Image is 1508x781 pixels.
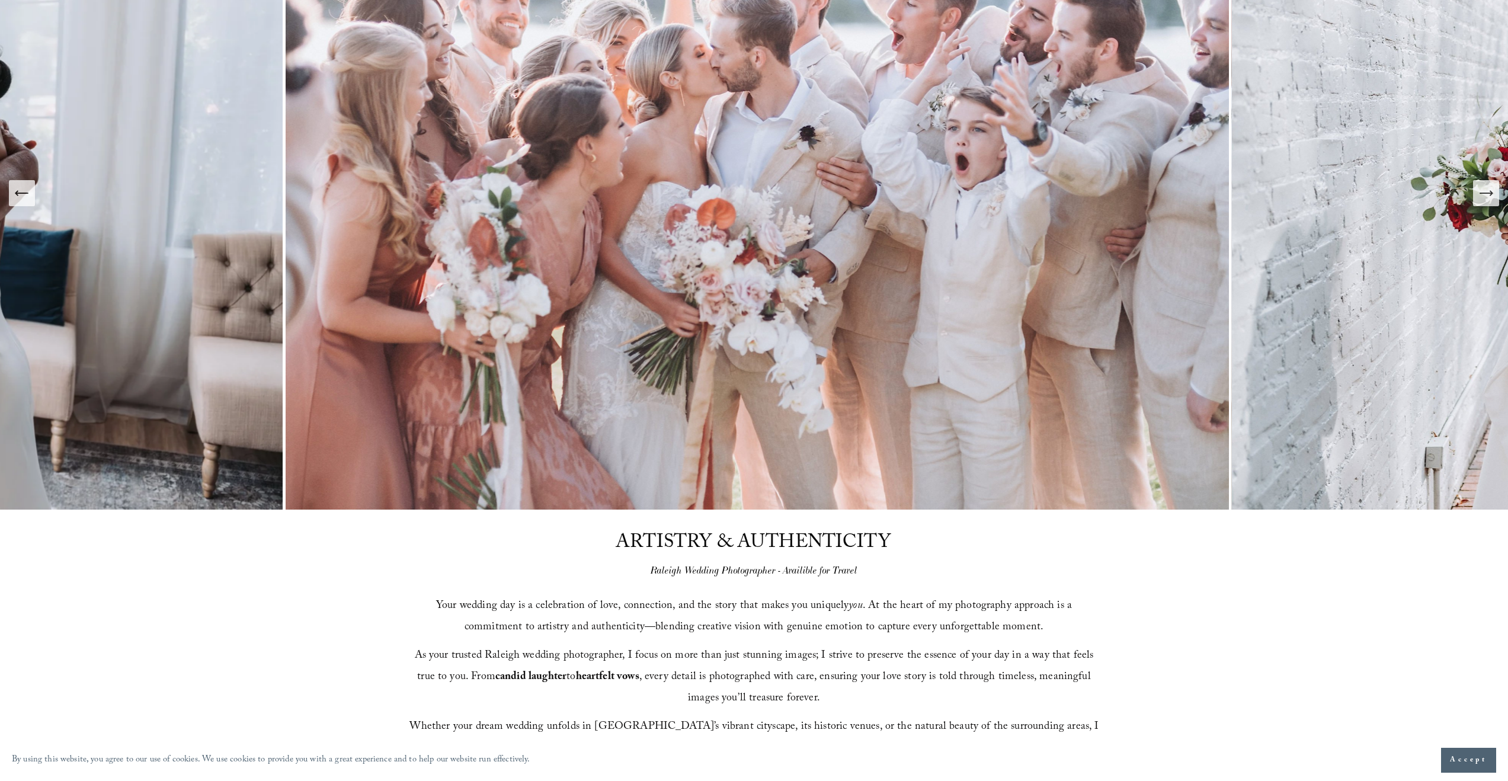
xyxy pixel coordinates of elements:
[576,668,639,687] strong: heartfelt vows
[1441,748,1496,773] button: Accept
[409,718,1102,758] span: Whether your dream wedding unfolds in [GEOGRAPHIC_DATA]’s vibrant cityscape, its historic venues,...
[9,180,35,206] button: Previous Slide
[12,752,530,769] p: By using this website, you agree to our use of cookies. We use cookies to provide you with a grea...
[1450,754,1487,766] span: Accept
[1473,180,1499,206] button: Next Slide
[849,597,862,616] em: you
[415,647,1097,708] span: As your trusted Raleigh wedding photographer, I focus on more than just stunning images; I strive...
[616,528,891,560] span: ARTISTRY & AUTHENTICITY
[495,668,566,687] strong: candid laughter
[436,597,1075,637] span: Your wedding day is a celebration of love, connection, and the story that makes you uniquely . At...
[651,565,857,577] em: Raleigh Wedding Photographer - Availible for Travel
